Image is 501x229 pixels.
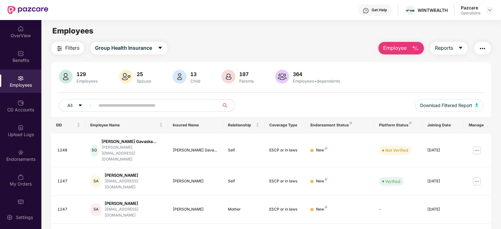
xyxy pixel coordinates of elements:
[18,100,24,106] img: svg+xml;base64,PHN2ZyBpZD0iQ0RfQWNjb3VudHMiIGRhdGEtbmFtZT0iQ0QgQWNjb3VudHMiIHhtbG5zPSJodHRwOi8vd3...
[269,147,301,153] div: ESCP or in laws
[228,123,255,128] span: Relationship
[458,45,463,51] span: caret-down
[475,103,478,107] img: svg+xml;base64,PHN2ZyB4bWxucz0iaHR0cDovL3d3dy53My5vcmcvMjAwMC9zdmciIHhtbG5zOnhsaW5rPSJodHRwOi8vd3...
[18,26,24,32] img: svg+xml;base64,PHN2ZyBpZD0iSG9tZSIgeG1sbnM9Imh0dHA6Ly93d3cudzMub3JnLzIwMDAvc3ZnIiB3aWR0aD0iMjAiIG...
[105,201,163,206] div: [PERSON_NAME]
[228,178,259,184] div: Self
[479,45,486,52] img: svg+xml;base64,PHN2ZyB4bWxucz0iaHR0cDovL3d3dy53My5vcmcvMjAwMC9zdmciIHdpZHRoPSIyNCIgaGVpZ2h0PSIyNC...
[173,70,187,84] img: svg+xml;base64,PHN2ZyB4bWxucz0iaHR0cDovL3d3dy53My5vcmcvMjAwMC9zdmciIHhtbG5zOnhsaW5rPSJodHRwOi8vd3...
[135,79,153,84] div: Spouse
[135,71,153,77] div: 25
[18,50,24,57] img: svg+xml;base64,PHN2ZyBpZD0iQmVuZWZpdHMiIHhtbG5zPSJodHRwOi8vd3d3LnczLm9yZy8yMDAwL3N2ZyIgd2lkdGg9Ij...
[105,172,163,178] div: [PERSON_NAME]
[168,117,223,134] th: Insured Name
[8,6,48,14] img: New Pazcare Logo
[228,147,259,153] div: Self
[325,206,327,208] img: svg+xml;base64,PHN2ZyB4bWxucz0iaHR0cDovL3d3dy53My5vcmcvMjAwMC9zdmciIHdpZHRoPSI4IiBoZWlnaHQ9IjgiIH...
[292,79,341,84] div: Employees+dependents
[406,9,415,11] img: Wintlogo.jpg
[189,79,202,84] div: Child
[189,71,202,77] div: 13
[56,45,63,52] img: svg+xml;base64,PHN2ZyB4bWxucz0iaHR0cDovL3d3dy53My5vcmcvMjAwMC9zdmciIHdpZHRoPSIyNCIgaGVpZ2h0PSIyNC...
[52,26,93,35] span: Employees
[238,79,255,84] div: Parents
[385,178,400,185] div: Verified
[378,42,424,54] button: Employee
[427,206,459,212] div: [DATE]
[78,103,82,108] span: caret-down
[275,70,289,84] img: svg+xml;base64,PHN2ZyB4bWxucz0iaHR0cDovL3d3dy53My5vcmcvMjAwMC9zdmciIHhtbG5zOnhsaW5rPSJodHRwOi8vd3...
[173,147,218,153] div: [PERSON_NAME] Gava...
[461,11,480,16] div: Operations
[372,8,387,13] div: Get Help
[219,99,235,112] button: search
[430,42,468,54] button: Reportscaret-down
[18,149,24,155] img: svg+xml;base64,PHN2ZyBpZD0iRW5kb3JzZW1lbnRzIiB4bWxucz0iaHR0cDovL3d3dy53My5vcmcvMjAwMC9zdmciIHdpZH...
[292,71,341,77] div: 364
[461,5,480,11] div: Pazcare
[238,71,255,77] div: 197
[18,75,24,81] img: svg+xml;base64,PHN2ZyBpZD0iRW1wbG95ZWVzIiB4bWxucz0iaHR0cDovL3d3dy53My5vcmcvMjAwMC9zdmciIHdpZHRoPS...
[102,145,163,162] div: [PERSON_NAME][EMAIL_ADDRESS][DOMAIN_NAME]
[223,117,264,134] th: Relationship
[51,117,86,134] th: EID
[105,206,163,218] div: [EMAIL_ADDRESS][DOMAIN_NAME]
[57,147,81,153] div: 1248
[219,103,231,108] span: search
[472,145,482,155] img: manageButton
[422,117,464,134] th: Joining Date
[427,178,459,184] div: [DATE]
[57,206,81,212] div: 1247
[173,206,218,212] div: [PERSON_NAME]
[412,45,419,52] img: svg+xml;base64,PHN2ZyB4bWxucz0iaHR0cDovL3d3dy53My5vcmcvMjAwMC9zdmciIHhtbG5zOnhsaW5rPSJodHRwOi8vd3...
[65,44,79,52] span: Filters
[383,44,407,52] span: Employee
[316,147,327,153] div: New
[18,125,24,131] img: svg+xml;base64,PHN2ZyBpZD0iVXBsb2FkX0xvZ3MiIGRhdGEtbmFtZT0iVXBsb2FkIExvZ3MiIHhtbG5zPSJodHRwOi8vd3...
[269,178,301,184] div: ESCP or in laws
[316,206,327,212] div: New
[269,206,301,212] div: ESCP or in laws
[435,44,453,52] span: Reports
[374,196,422,224] td: -
[57,178,81,184] div: 1247
[325,178,327,181] img: svg+xml;base64,PHN2ZyB4bWxucz0iaHR0cDovL3d3dy53My5vcmcvMjAwMC9zdmciIHdpZHRoPSI4IiBoZWlnaHQ9IjgiIH...
[464,117,491,134] th: Manage
[228,206,259,212] div: Mother
[325,147,327,150] img: svg+xml;base64,PHN2ZyB4bWxucz0iaHR0cDovL3d3dy53My5vcmcvMjAwMC9zdmciIHdpZHRoPSI4IiBoZWlnaHQ9IjgiIH...
[427,147,459,153] div: [DATE]
[409,122,412,124] img: svg+xml;base64,PHN2ZyB4bWxucz0iaHR0cDovL3d3dy53My5vcmcvMjAwMC9zdmciIHdpZHRoPSI4IiBoZWlnaHQ9IjgiIH...
[472,176,482,186] img: manageButton
[18,199,24,205] img: svg+xml;base64,PHN2ZyBpZD0iUGF6Y2FyZCIgeG1sbnM9Imh0dHA6Ly93d3cudzMub3JnLzIwMDAvc3ZnIiB3aWR0aD0iMj...
[59,70,73,84] img: svg+xml;base64,PHN2ZyB4bWxucz0iaHR0cDovL3d3dy53My5vcmcvMjAwMC9zdmciIHhtbG5zOnhsaW5rPSJodHRwOi8vd3...
[59,99,97,112] button: Allcaret-down
[85,117,168,134] th: Employee Name
[67,102,72,109] span: All
[75,71,99,77] div: 129
[350,122,352,124] img: svg+xml;base64,PHN2ZyB4bWxucz0iaHR0cDovL3d3dy53My5vcmcvMjAwMC9zdmciIHdpZHRoPSI4IiBoZWlnaHQ9IjgiIH...
[7,214,13,221] img: svg+xml;base64,PHN2ZyBpZD0iU2V0dGluZy0yMHgyMCIgeG1sbnM9Imh0dHA6Ly93d3cudzMub3JnLzIwMDAvc3ZnIiB3aW...
[105,178,163,190] div: [EMAIL_ADDRESS][DOMAIN_NAME]
[363,8,369,14] img: svg+xml;base64,PHN2ZyBpZD0iSGVscC0zMngzMiIgeG1sbnM9Imh0dHA6Ly93d3cudzMub3JnLzIwMDAvc3ZnIiB3aWR0aD...
[14,214,35,221] div: Settings
[51,42,84,54] button: Filters
[18,174,24,180] img: svg+xml;base64,PHN2ZyBpZD0iTXlfT3JkZXJzIiBkYXRhLW5hbWU9Ik15IE9yZGVycyIgeG1sbnM9Imh0dHA6Ly93d3cudz...
[90,175,102,188] div: SA
[420,102,472,109] span: Download Filtered Report
[379,123,417,128] div: Platform Status
[90,203,102,216] div: SA
[75,79,99,84] div: Employees
[487,8,492,13] img: svg+xml;base64,PHN2ZyBpZD0iRHJvcGRvd24tMzJ4MzIiIHhtbG5zPSJodHRwOi8vd3d3LnczLm9yZy8yMDAwL3N2ZyIgd2...
[173,178,218,184] div: [PERSON_NAME]
[56,123,76,128] span: EID
[158,45,163,51] span: caret-down
[418,7,448,13] div: WINTWEALTH
[102,139,163,145] div: [PERSON_NAME] Gavaska...
[95,44,152,52] span: Group Health Insurance
[310,123,369,128] div: Endorsement Status
[90,42,167,54] button: Group Health Insurancecaret-down
[264,117,306,134] th: Coverage Type
[90,144,98,157] div: SG
[119,70,133,84] img: svg+xml;base64,PHN2ZyB4bWxucz0iaHR0cDovL3d3dy53My5vcmcvMjAwMC9zdmciIHhtbG5zOnhsaW5rPSJodHRwOi8vd3...
[90,123,158,128] span: Employee Name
